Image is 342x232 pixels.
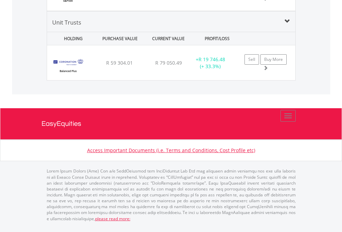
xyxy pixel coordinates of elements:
span: R 59 304.01 [106,59,133,66]
div: PURCHASE VALUE [96,32,144,45]
a: Sell [244,54,259,65]
a: Buy More [260,54,287,65]
div: + (+ 33.3%) [189,56,232,70]
div: PROFIT/LOSS [194,32,241,45]
p: Lorem Ipsum Dolors (Ame) Con a/e SeddOeiusmod tem InciDiduntut Lab Etd mag aliquaen admin veniamq... [47,168,296,221]
span: R 19 746.48 [198,56,225,63]
span: R 79 050.49 [155,59,182,66]
img: UT.ZA.CBFB4.png [50,54,85,78]
span: Unit Trusts [52,19,81,26]
a: please read more: [95,216,130,222]
a: EasyEquities [41,108,301,139]
a: Access Important Documents (i.e. Terms and Conditions, Cost Profile etc) [87,147,255,154]
div: CURRENT VALUE [145,32,192,45]
div: HOLDING [48,32,95,45]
